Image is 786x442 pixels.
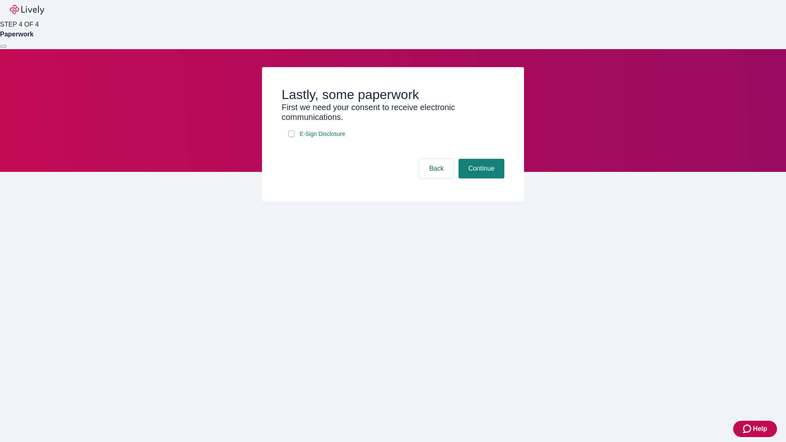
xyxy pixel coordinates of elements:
h2: Lastly, some paperwork [282,87,504,102]
img: Lively [10,5,44,15]
h3: First we need your consent to receive electronic communications. [282,102,504,122]
button: Back [419,159,454,178]
a: e-sign disclosure document [298,129,347,139]
span: Help [753,424,767,434]
span: E-Sign Disclosure [300,130,345,138]
svg: Zendesk support icon [743,424,753,434]
button: Zendesk support iconHelp [733,421,777,437]
button: Continue [458,159,504,178]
